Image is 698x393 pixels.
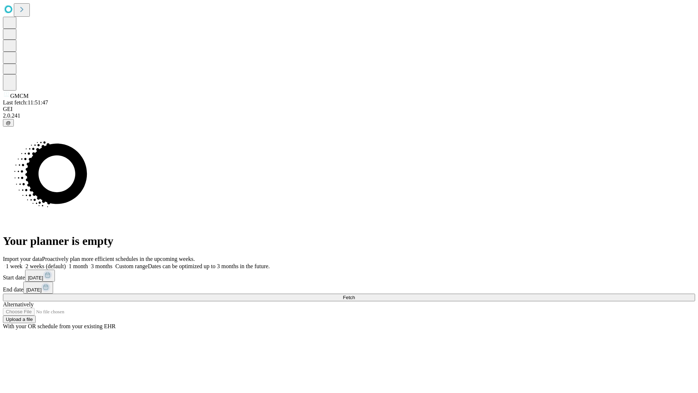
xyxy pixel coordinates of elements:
[3,294,695,301] button: Fetch
[69,263,88,269] span: 1 month
[3,106,695,112] div: GEI
[28,275,43,281] span: [DATE]
[10,93,29,99] span: GMCM
[3,112,695,119] div: 2.0.241
[3,301,33,307] span: Alternatively
[42,256,195,262] span: Proactively plan more efficient schedules in the upcoming weeks.
[3,282,695,294] div: End date
[3,119,14,127] button: @
[3,256,42,262] span: Import your data
[25,270,55,282] button: [DATE]
[3,315,36,323] button: Upload a file
[6,263,23,269] span: 1 week
[3,323,116,329] span: With your OR schedule from your existing EHR
[148,263,270,269] span: Dates can be optimized up to 3 months in the future.
[3,270,695,282] div: Start date
[25,263,66,269] span: 2 weeks (default)
[3,99,48,106] span: Last fetch: 11:51:47
[91,263,112,269] span: 3 months
[115,263,148,269] span: Custom range
[6,120,11,126] span: @
[343,295,355,300] span: Fetch
[26,287,41,293] span: [DATE]
[23,282,53,294] button: [DATE]
[3,234,695,248] h1: Your planner is empty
